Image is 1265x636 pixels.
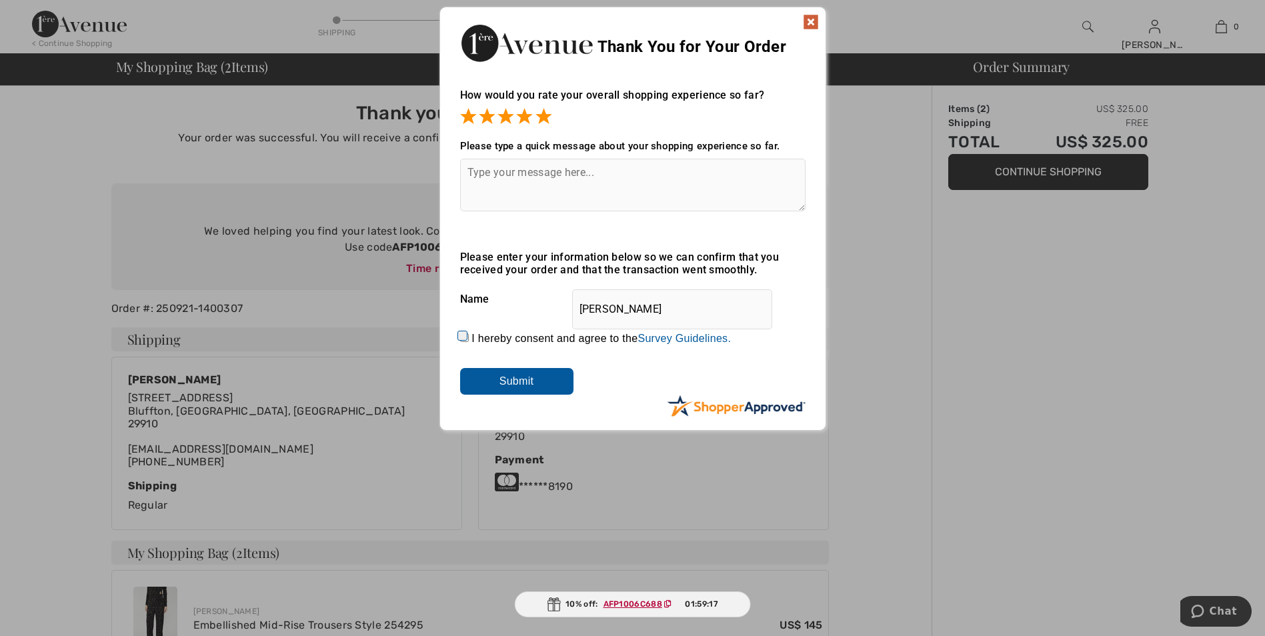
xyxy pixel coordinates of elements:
[514,591,751,617] div: 10% off:
[597,37,786,56] span: Thank You for Your Order
[603,599,662,609] ins: AFP1006C688
[471,333,731,345] label: I hereby consent and agree to the
[460,140,806,152] div: Please type a quick message about your shopping experience so far.
[29,9,57,21] span: Chat
[547,597,560,611] img: Gift.svg
[460,283,806,316] div: Name
[460,75,806,127] div: How would you rate your overall shopping experience so far?
[685,598,718,610] span: 01:59:17
[803,14,819,30] img: x
[460,368,573,395] input: Submit
[638,333,731,344] a: Survey Guidelines.
[460,21,593,65] img: Thank You for Your Order
[460,251,806,276] div: Please enter your information below so we can confirm that you received your order and that the t...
